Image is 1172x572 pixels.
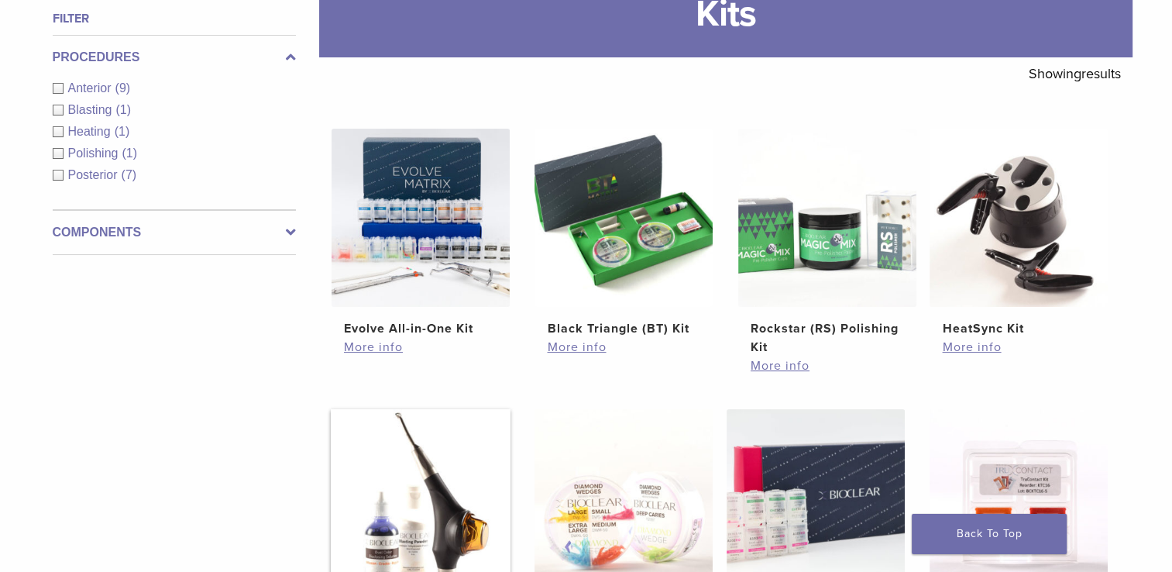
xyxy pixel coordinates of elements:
[929,129,1109,338] a: HeatSync KitHeatSync Kit
[115,103,131,116] span: (1)
[332,129,510,307] img: Evolve All-in-One Kit
[344,338,497,357] a: More info
[942,338,1095,357] a: More info
[53,9,296,28] h4: Filter
[942,319,1095,338] h2: HeatSync Kit
[122,146,137,160] span: (1)
[534,129,714,338] a: Black Triangle (BT) KitBlack Triangle (BT) Kit
[534,129,713,307] img: Black Triangle (BT) Kit
[547,319,700,338] h2: Black Triangle (BT) Kit
[1029,57,1121,90] p: Showing results
[68,81,115,95] span: Anterior
[738,129,916,307] img: Rockstar (RS) Polishing Kit
[68,103,116,116] span: Blasting
[115,81,131,95] span: (9)
[737,129,918,357] a: Rockstar (RS) Polishing KitRockstar (RS) Polishing Kit
[53,48,296,67] label: Procedures
[68,168,122,181] span: Posterior
[930,129,1108,307] img: HeatSync Kit
[751,357,904,375] a: More info
[68,146,122,160] span: Polishing
[344,319,497,338] h2: Evolve All-in-One Kit
[68,125,115,138] span: Heating
[912,514,1067,554] a: Back To Top
[53,223,296,242] label: Components
[751,319,904,357] h2: Rockstar (RS) Polishing Kit
[547,338,700,357] a: More info
[115,125,130,138] span: (1)
[331,129,511,338] a: Evolve All-in-One KitEvolve All-in-One Kit
[122,168,137,181] span: (7)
